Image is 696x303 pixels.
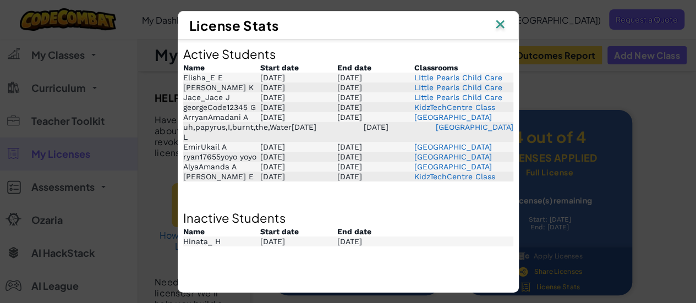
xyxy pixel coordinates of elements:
[260,142,337,152] div: [DATE]
[337,162,414,172] div: [DATE]
[414,93,502,102] a: LIttle Pearls Child Care
[436,123,513,131] a: [GEOGRAPHIC_DATA]
[337,63,414,73] div: End date
[183,236,260,246] div: Hinata_ H
[183,92,260,102] div: Jace_Jace J
[183,142,260,152] div: EmirUkail A
[414,152,492,161] a: [GEOGRAPHIC_DATA]
[414,63,458,73] div: Classrooms
[337,142,414,152] div: [DATE]
[414,103,495,112] a: KidzTechCentre Class
[414,142,492,151] a: [GEOGRAPHIC_DATA]
[337,227,414,236] div: End date
[183,102,260,112] div: georgeCode12345 G
[337,102,414,112] div: [DATE]
[183,73,260,82] div: Elisha_E E
[260,73,337,82] div: [DATE]
[364,122,436,142] div: [DATE]
[260,227,337,236] div: Start date
[414,83,502,92] a: LIttle Pearls Child Care
[260,82,337,92] div: [DATE]
[414,113,492,122] a: [GEOGRAPHIC_DATA]
[183,209,513,227] h4: Inactive Students
[337,92,414,102] div: [DATE]
[183,172,260,181] div: [PERSON_NAME] E
[260,152,337,162] div: [DATE]
[337,236,414,246] div: [DATE]
[183,227,260,236] div: Name
[337,112,414,122] div: [DATE]
[292,122,364,142] div: [DATE]
[260,112,337,122] div: [DATE]
[260,63,337,73] div: Start date
[337,73,414,82] div: [DATE]
[414,172,495,181] a: KidzTechCentre Class
[183,152,260,162] div: ryan17655yoyo yoyo
[183,112,260,122] div: ArryanAmadani A
[414,73,502,82] a: LIttle Pearls Child Care
[337,82,414,92] div: [DATE]
[260,162,337,172] div: [DATE]
[260,172,337,181] div: [DATE]
[183,45,513,63] h4: Active Students
[183,82,260,92] div: [PERSON_NAME] K
[337,152,414,162] div: [DATE]
[260,102,337,112] div: [DATE]
[183,63,260,73] div: Name
[183,162,260,172] div: AlyaAmanda A
[414,162,492,171] a: [GEOGRAPHIC_DATA]
[260,236,337,246] div: [DATE]
[337,172,414,181] div: [DATE]
[260,92,337,102] div: [DATE]
[183,122,292,142] div: uh,papyrus,I,burnt,the,Water L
